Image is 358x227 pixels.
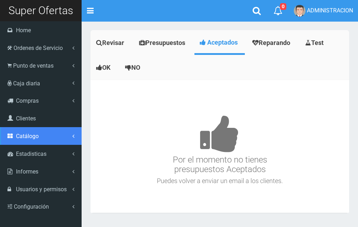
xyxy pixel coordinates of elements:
[16,168,38,175] span: Informes
[194,32,245,53] a: Aceptados
[90,32,132,54] a: Revisar
[133,32,193,54] a: Presupuestos
[13,62,54,69] span: Punto de ventas
[90,57,118,79] a: OK
[259,39,290,46] span: Reparando
[13,45,63,51] span: Ordenes de Servicio
[16,186,67,193] span: Usuarios y permisos
[311,39,324,46] span: Test
[102,64,110,71] span: OK
[120,57,148,79] a: NO
[299,32,331,54] a: Test
[294,5,305,17] img: User Image
[92,177,347,185] h4: Puedes volver a enviar un email a los clientes.
[9,4,73,17] span: Super Ofertas
[207,39,238,46] span: Aceptados
[102,39,124,46] span: Revisar
[247,32,298,54] a: Reparando
[307,7,353,14] span: ADMINISTRACION
[14,203,49,210] span: Configuración
[13,80,40,87] span: Caja diaria
[16,133,39,140] span: Catálogo
[16,27,31,34] span: Home
[16,151,46,157] span: Estadisticas
[16,115,36,122] span: Clientes
[131,64,140,71] span: NO
[280,3,286,10] span: 0
[16,97,39,104] span: Compras
[92,94,347,174] h3: Por el momento no tienes presupuestos Aceptados
[145,39,185,46] span: Presupuestos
